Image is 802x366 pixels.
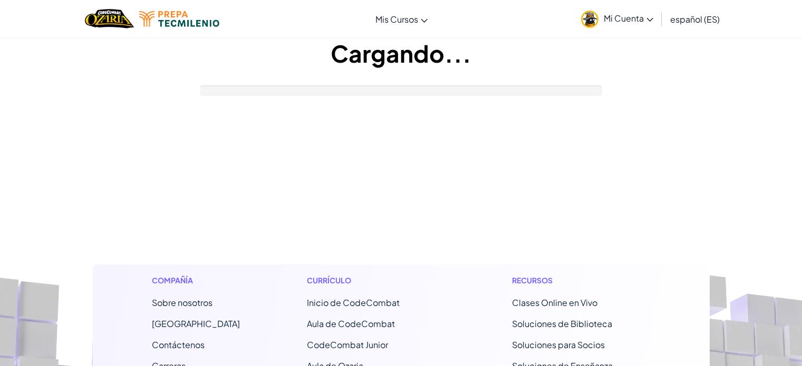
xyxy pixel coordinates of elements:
[512,297,597,308] a: Clases Online en Vivo
[152,318,240,329] a: [GEOGRAPHIC_DATA]
[604,13,653,24] span: Mi Cuenta
[670,14,720,25] span: español (ES)
[512,318,612,329] a: Soluciones de Biblioteca
[307,275,446,286] h1: Currículo
[152,339,205,350] span: Contáctenos
[307,318,395,329] a: Aula de CodeCombat
[375,14,418,25] span: Mis Cursos
[152,275,240,286] h1: Compañía
[85,8,134,29] img: Home
[85,8,134,29] a: Ozaria by CodeCombat logo
[576,2,659,35] a: Mi Cuenta
[370,5,433,33] a: Mis Cursos
[581,11,598,28] img: avatar
[152,297,212,308] a: Sobre nosotros
[139,11,219,27] img: Tecmilenio logo
[512,339,605,350] a: Soluciones para Socios
[512,275,651,286] h1: Recursos
[665,5,725,33] a: español (ES)
[307,297,400,308] span: Inicio de CodeCombat
[307,339,388,350] a: CodeCombat Junior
